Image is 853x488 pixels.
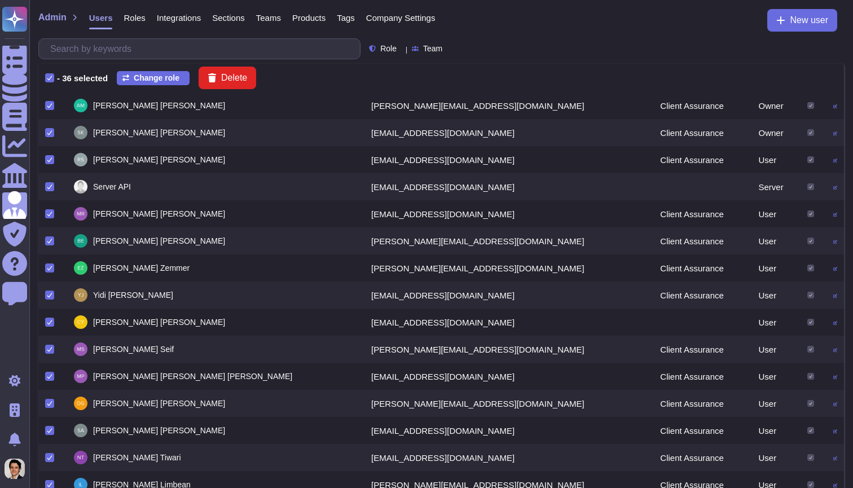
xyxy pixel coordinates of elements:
span: Teams [256,14,281,22]
td: User [751,363,801,390]
td: User [751,444,801,471]
td: [EMAIL_ADDRESS][DOMAIN_NAME] [364,146,653,173]
td: [PERSON_NAME][EMAIL_ADDRESS][DOMAIN_NAME] [364,227,653,254]
td: User [751,309,801,336]
td: [EMAIL_ADDRESS][DOMAIN_NAME] [364,282,653,309]
td: User [751,390,801,417]
span: Delete [221,73,247,82]
span: Change role [134,74,179,82]
img: user [74,424,87,437]
td: Client Assurance [653,119,751,146]
td: Server [751,173,801,200]
td: User [751,282,801,309]
img: user [74,99,87,112]
td: [EMAIL_ADDRESS][DOMAIN_NAME] [364,173,653,200]
span: Tags [337,14,355,22]
span: Admin [38,13,67,22]
span: Team [423,45,442,52]
img: user [74,207,87,221]
td: [PERSON_NAME][EMAIL_ADDRESS][DOMAIN_NAME] [364,92,653,119]
td: [EMAIL_ADDRESS][DOMAIN_NAME] [364,363,653,390]
button: New user [767,9,837,32]
td: Client Assurance [653,227,751,254]
td: User [751,417,801,444]
td: [EMAIL_ADDRESS][DOMAIN_NAME] [364,119,653,146]
td: Client Assurance [653,146,751,173]
span: Server API [93,183,131,191]
img: user [74,153,87,166]
span: [PERSON_NAME] [PERSON_NAME] [93,427,225,434]
span: [PERSON_NAME] [PERSON_NAME] [93,399,225,407]
img: user [74,370,87,383]
td: [PERSON_NAME][EMAIL_ADDRESS][DOMAIN_NAME] [364,390,653,417]
span: Yidi [PERSON_NAME] [93,291,173,299]
img: user [74,126,87,139]
td: [EMAIL_ADDRESS][DOMAIN_NAME] [364,200,653,227]
img: user [74,261,87,275]
img: user [74,397,87,410]
span: [PERSON_NAME] [PERSON_NAME] [93,318,225,326]
td: Client Assurance [653,417,751,444]
img: user [74,451,87,464]
input: Search by keywords [45,39,360,59]
td: Client Assurance [653,200,751,227]
td: User [751,146,801,173]
span: [PERSON_NAME] [PERSON_NAME] [93,210,225,218]
td: [EMAIL_ADDRESS][DOMAIN_NAME] [364,417,653,444]
td: Client Assurance [653,444,751,471]
img: user [74,234,87,248]
td: User [751,336,801,363]
td: Client Assurance [653,336,751,363]
img: user [74,315,87,329]
td: Client Assurance [653,92,751,119]
span: [PERSON_NAME] Tiwari [93,454,181,461]
td: Client Assurance [653,363,751,390]
span: Products [292,14,326,22]
span: - 36 selected [57,74,108,82]
span: [PERSON_NAME] [PERSON_NAME] [PERSON_NAME] [93,372,292,380]
span: [PERSON_NAME] [PERSON_NAME] [93,237,225,245]
td: [PERSON_NAME][EMAIL_ADDRESS][DOMAIN_NAME] [364,254,653,282]
span: Integrations [157,14,201,22]
td: [PERSON_NAME][EMAIL_ADDRESS][DOMAIN_NAME] [364,336,653,363]
span: Sections [212,14,245,22]
td: Owner [751,92,801,119]
img: user [74,288,87,302]
td: Client Assurance [653,254,751,282]
span: Company Settings [366,14,436,22]
span: [PERSON_NAME] [PERSON_NAME] [93,102,225,109]
span: Role [380,45,397,52]
td: Client Assurance [653,390,751,417]
button: Delete [199,67,256,89]
img: user [5,459,25,479]
td: Owner [751,119,801,146]
td: [EMAIL_ADDRESS][DOMAIN_NAME] [364,444,653,471]
button: user [2,456,33,481]
img: user [74,180,87,194]
span: Users [89,14,113,22]
span: [PERSON_NAME] Zemmer [93,264,190,272]
span: [PERSON_NAME] Seif [93,345,174,353]
span: [PERSON_NAME] [PERSON_NAME] [93,156,225,164]
img: user [74,342,87,356]
td: User [751,200,801,227]
td: User [751,254,801,282]
span: New user [790,16,828,25]
span: [PERSON_NAME] [PERSON_NAME] [93,129,225,137]
td: [EMAIL_ADDRESS][DOMAIN_NAME] [364,309,653,336]
td: User [751,227,801,254]
span: Roles [124,14,145,22]
td: Client Assurance [653,282,751,309]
